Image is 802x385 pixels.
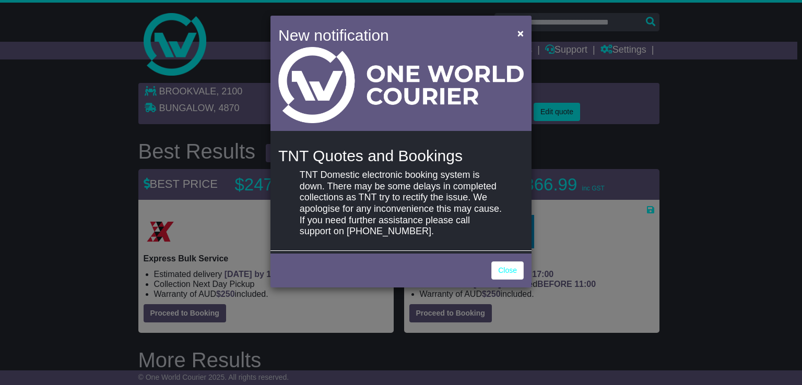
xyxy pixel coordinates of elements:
h4: TNT Quotes and Bookings [278,147,524,164]
p: TNT Domestic electronic booking system is down. There may be some delays in completed collections... [300,170,502,237]
img: Light [278,47,524,123]
span: × [517,27,524,39]
a: Close [491,261,524,280]
button: Close [512,22,529,44]
h4: New notification [278,23,502,47]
